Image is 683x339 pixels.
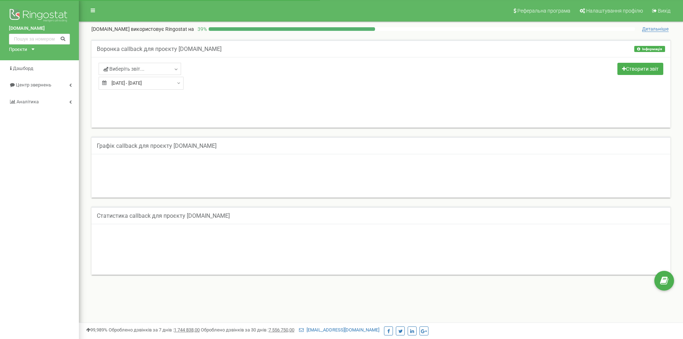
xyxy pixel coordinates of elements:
span: Аналiтика [16,99,39,104]
span: Реферальна програма [517,8,570,14]
span: 99,989% [86,327,108,333]
h5: Воронка callback для проєкту [DOMAIN_NAME] [97,46,222,52]
span: використовує Ringostat на [131,26,194,32]
u: 7 556 750,00 [269,327,294,333]
a: [EMAIL_ADDRESS][DOMAIN_NAME] [299,327,379,333]
span: Дашборд [13,66,33,71]
img: Ringostat logo [9,7,70,25]
a: Створити звіт [617,63,663,75]
span: Центр звернень [16,82,51,88]
p: [DOMAIN_NAME] [91,25,194,33]
button: Інформація [634,46,665,52]
span: Виберіть звіт... [103,65,144,72]
h5: Статистика callback для проєкту [DOMAIN_NAME] [97,213,230,219]
a: [DOMAIN_NAME] [9,25,70,32]
h5: Графік callback для проєкту [DOMAIN_NAME] [97,143,217,149]
span: Вихід [658,8,670,14]
div: Проєкти [9,46,27,53]
a: Виберіть звіт... [99,63,181,75]
span: Налаштування профілю [586,8,643,14]
span: Детальніше [642,26,669,32]
u: 1 744 838,00 [174,327,200,333]
input: Пошук за номером [9,34,70,44]
p: 39 % [194,25,209,33]
span: Оброблено дзвінків за 7 днів : [109,327,200,333]
span: Оброблено дзвінків за 30 днів : [201,327,294,333]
